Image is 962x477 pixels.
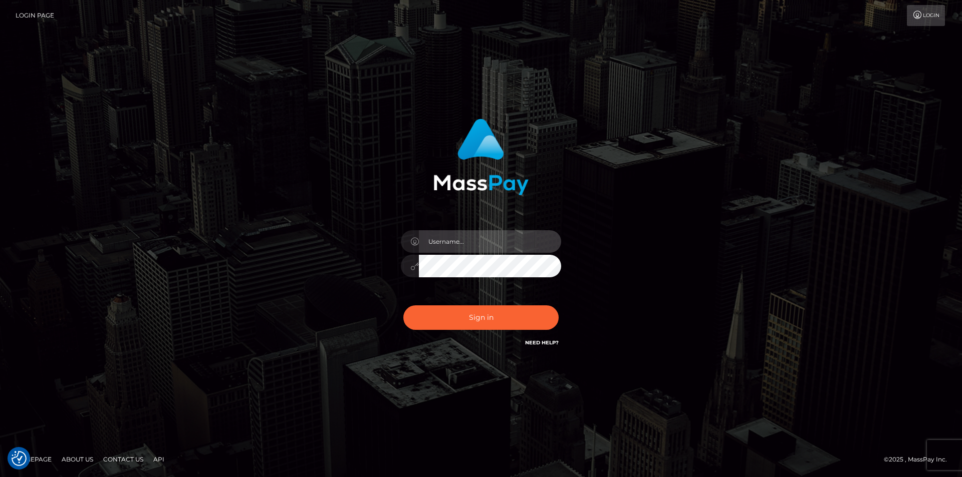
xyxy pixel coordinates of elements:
[433,119,529,195] img: MassPay Login
[58,451,97,467] a: About Us
[525,339,559,346] a: Need Help?
[403,305,559,330] button: Sign in
[16,5,54,26] a: Login Page
[12,451,27,466] img: Revisit consent button
[884,454,954,465] div: © 2025 , MassPay Inc.
[907,5,945,26] a: Login
[11,451,56,467] a: Homepage
[149,451,168,467] a: API
[12,451,27,466] button: Consent Preferences
[99,451,147,467] a: Contact Us
[419,230,561,253] input: Username...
